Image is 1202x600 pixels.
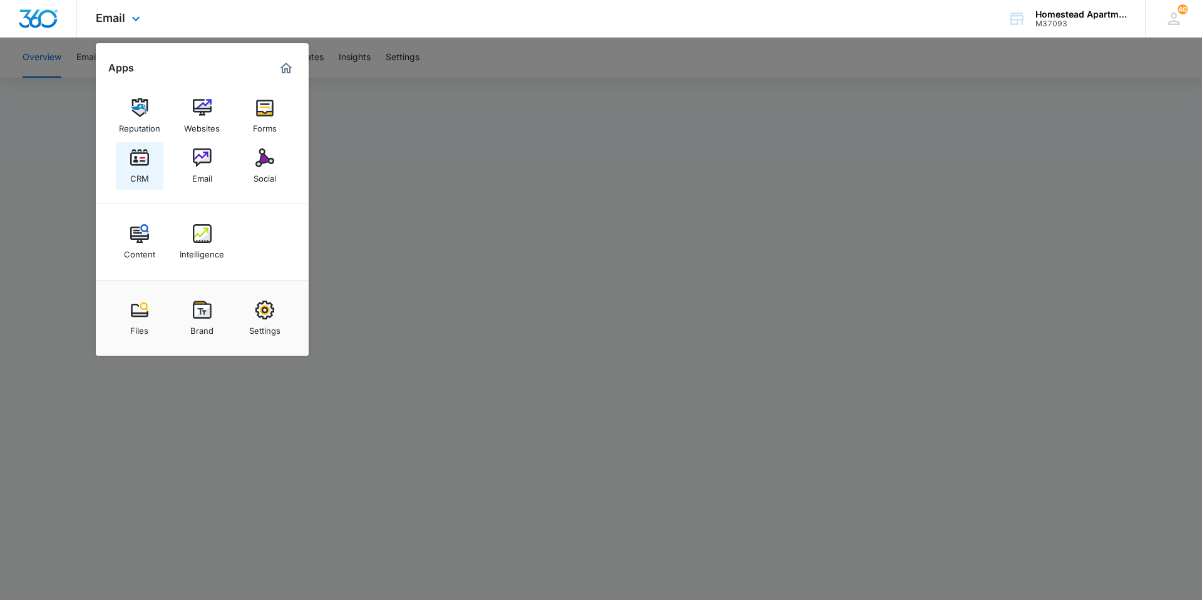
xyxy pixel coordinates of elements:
[241,294,289,342] a: Settings
[253,117,277,133] div: Forms
[108,62,134,74] h2: Apps
[276,58,296,78] a: Marketing 360® Dashboard
[184,117,220,133] div: Websites
[130,319,148,336] div: Files
[1178,4,1188,14] span: 46
[1035,9,1127,19] div: account name
[241,92,289,140] a: Forms
[192,167,212,184] div: Email
[180,243,224,259] div: Intelligence
[241,142,289,190] a: Social
[178,92,226,140] a: Websites
[119,117,160,133] div: Reputation
[254,167,276,184] div: Social
[96,11,125,24] span: Email
[178,294,226,342] a: Brand
[249,319,280,336] div: Settings
[1178,4,1188,14] div: notifications count
[116,218,163,266] a: Content
[116,142,163,190] a: CRM
[178,142,226,190] a: Email
[124,243,155,259] div: Content
[130,167,149,184] div: CRM
[178,218,226,266] a: Intelligence
[116,92,163,140] a: Reputation
[116,294,163,342] a: Files
[1035,19,1127,28] div: account id
[190,319,213,336] div: Brand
